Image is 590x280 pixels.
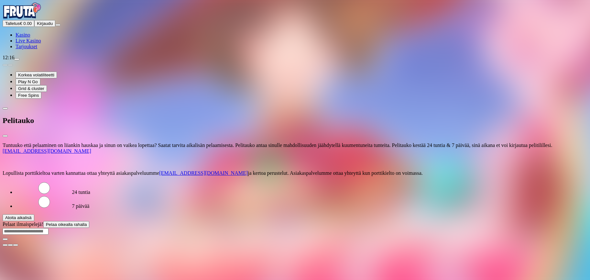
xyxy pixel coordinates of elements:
[16,32,30,38] a: Kasino
[5,21,20,26] span: Talletus
[13,244,18,246] button: fullscreen icon
[55,24,60,26] button: menu
[18,86,44,91] span: Grid & cluster
[18,93,39,98] span: Free Spins
[3,238,8,240] button: play icon
[3,142,587,154] p: Tuntuuko että pelaaminen on liiankin hauskaa ja sinun on vaikea lopettaa? Saatat tarvita aikalisä...
[5,215,32,220] span: Aloita aikalisä
[46,222,87,227] span: Pelaa oikealla rahalla
[3,14,41,20] a: Fruta
[37,21,53,26] span: Kirjaudu
[16,85,47,92] button: Grid & cluster
[20,21,32,26] span: € 0.00
[16,78,40,85] button: Play N Go
[3,116,587,125] h2: Pelitauko
[3,170,587,176] p: Lopullista porttikieltoa varten kannattaa ottaa yhteyttä asiakaspalveluumme ja kertoa perustelut....
[3,228,49,235] input: Search
[34,20,55,27] button: Kirjaudu
[8,244,13,246] button: chevron-down icon
[159,170,248,176] a: [EMAIL_ADDRESS][DOMAIN_NAME]
[16,72,57,78] button: Korkea volatiliteetti
[3,3,587,50] nav: Primary
[18,79,38,84] span: Play N Go
[3,214,34,221] button: Aloita aikalisä
[3,107,8,109] button: chevron-left icon
[3,135,8,137] button: close
[3,64,8,66] button: prev slide
[3,32,587,50] nav: Main menu
[72,189,90,195] label: 24 tuntia
[3,148,91,154] a: [EMAIL_ADDRESS][DOMAIN_NAME]
[3,221,587,228] div: Pelaat ilmaispelejä!
[3,3,41,19] img: Fruta
[3,20,34,27] button: Talletusplus icon€ 0.00
[72,203,90,209] label: 7 päivää
[3,55,14,60] span: 12:16
[18,73,54,77] span: Korkea volatiliteetti
[43,221,90,228] button: Pelaa oikealla rahalla
[16,38,41,43] a: Live Kasino
[8,64,13,66] button: next slide
[16,92,41,99] button: Free Spins
[16,44,37,49] a: Tarjoukset
[14,58,19,60] button: live-chat
[3,244,8,246] button: close icon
